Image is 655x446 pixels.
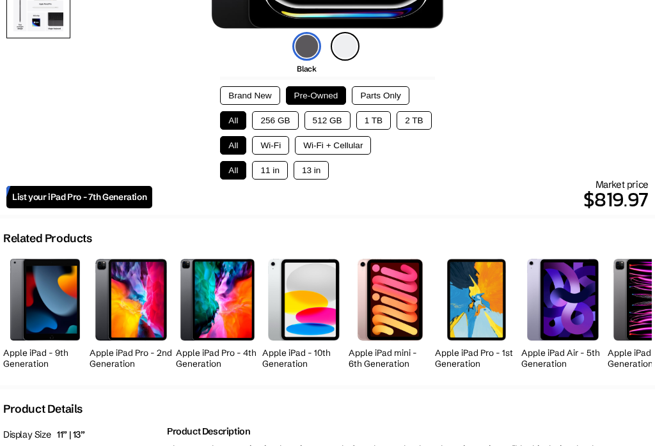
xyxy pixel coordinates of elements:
[152,178,649,215] div: Market price
[349,348,432,369] h2: Apple iPad mini - 6th Generation
[521,348,604,369] h2: Apple iPad Air - 5th Generation
[292,32,321,61] img: black-icon
[3,348,86,369] h2: Apple iPad - 9th Generation
[10,259,80,340] img: iPad (9th Generation)
[286,86,347,105] button: Pre-Owned
[297,64,316,73] span: Black
[352,86,409,105] button: Parts Only
[3,426,161,444] p: Display Size
[176,348,259,369] h2: Apple iPad Pro - 4th Generation
[167,426,652,437] h2: Product Description
[349,252,432,373] a: iPad mini (6th Generation) Apple iPad mini - 6th Generation
[356,111,391,130] button: 1 TB
[3,231,92,245] h2: Related Products
[331,32,359,61] img: silver-icon
[295,136,371,155] button: Wi-Fi + Cellular
[294,161,329,180] button: 13 in
[304,111,351,130] button: 512 GB
[6,186,152,208] a: List your iPad Pro - 7th Generation
[527,259,599,340] img: iPad Air (5th Generation)
[176,252,259,373] a: iPad Pro (4th Generation) Apple iPad Pro - 4th Generation
[220,111,246,130] button: All
[220,86,280,105] button: Brand New
[152,184,649,215] p: $819.97
[262,348,345,369] h2: Apple iPad - 10th Generation
[95,259,167,340] img: iPad Pro (2nd Generation)
[397,111,431,130] button: 2 TB
[180,259,255,340] img: iPad Pro (4th Generation)
[358,259,423,340] img: iPad mini (6th Generation)
[268,259,340,340] img: iPad (10th Generation)
[12,192,146,203] span: List your iPad Pro - 7th Generation
[435,348,518,369] h2: Apple iPad Pro - 1st Generation
[252,161,287,180] button: 11 in
[435,252,518,373] a: iPad Pro (1st Generation) Apple iPad Pro - 1st Generation
[220,161,246,180] button: All
[90,252,173,373] a: iPad Pro (2nd Generation) Apple iPad Pro - 2nd Generation
[252,111,298,130] button: 256 GB
[252,136,289,155] button: Wi-Fi
[3,252,86,373] a: iPad (9th Generation) Apple iPad - 9th Generation
[220,136,246,155] button: All
[3,402,83,416] h2: Product Details
[521,252,604,373] a: iPad Air (5th Generation) Apple iPad Air - 5th Generation
[90,348,173,369] h2: Apple iPad Pro - 2nd Generation
[447,259,506,340] img: iPad Pro (1st Generation)
[57,429,84,440] span: 11” | 13”
[262,252,345,373] a: iPad (10th Generation) Apple iPad - 10th Generation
